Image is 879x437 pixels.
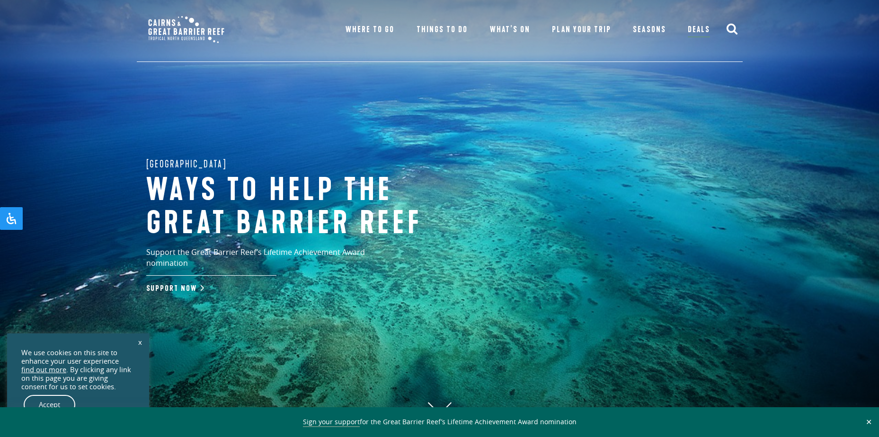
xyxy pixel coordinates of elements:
a: Where To Go [346,23,394,36]
img: CGBR-TNQ_dual-logo.svg [142,9,231,50]
a: What’s On [490,23,530,36]
h1: Ways to help the great barrier reef [146,174,459,240]
a: Sign your support [303,417,360,427]
a: find out more [21,366,66,374]
a: Things To Do [417,23,468,36]
div: We use cookies on this site to enhance your user experience . By clicking any link on this page y... [21,349,135,391]
a: Accept [24,395,75,415]
span: [GEOGRAPHIC_DATA] [146,157,227,172]
svg: Open Accessibility Panel [6,213,17,224]
a: Support Now [146,284,202,293]
button: Close [863,418,874,426]
p: Support the Great Barrier Reef’s Lifetime Achievement Award nomination [146,247,407,276]
a: Seasons [633,23,666,36]
a: Deals [688,23,710,37]
span: for the Great Barrier Reef’s Lifetime Achievement Award nomination [303,417,577,427]
a: x [133,332,147,352]
a: Plan Your Trip [552,23,611,36]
